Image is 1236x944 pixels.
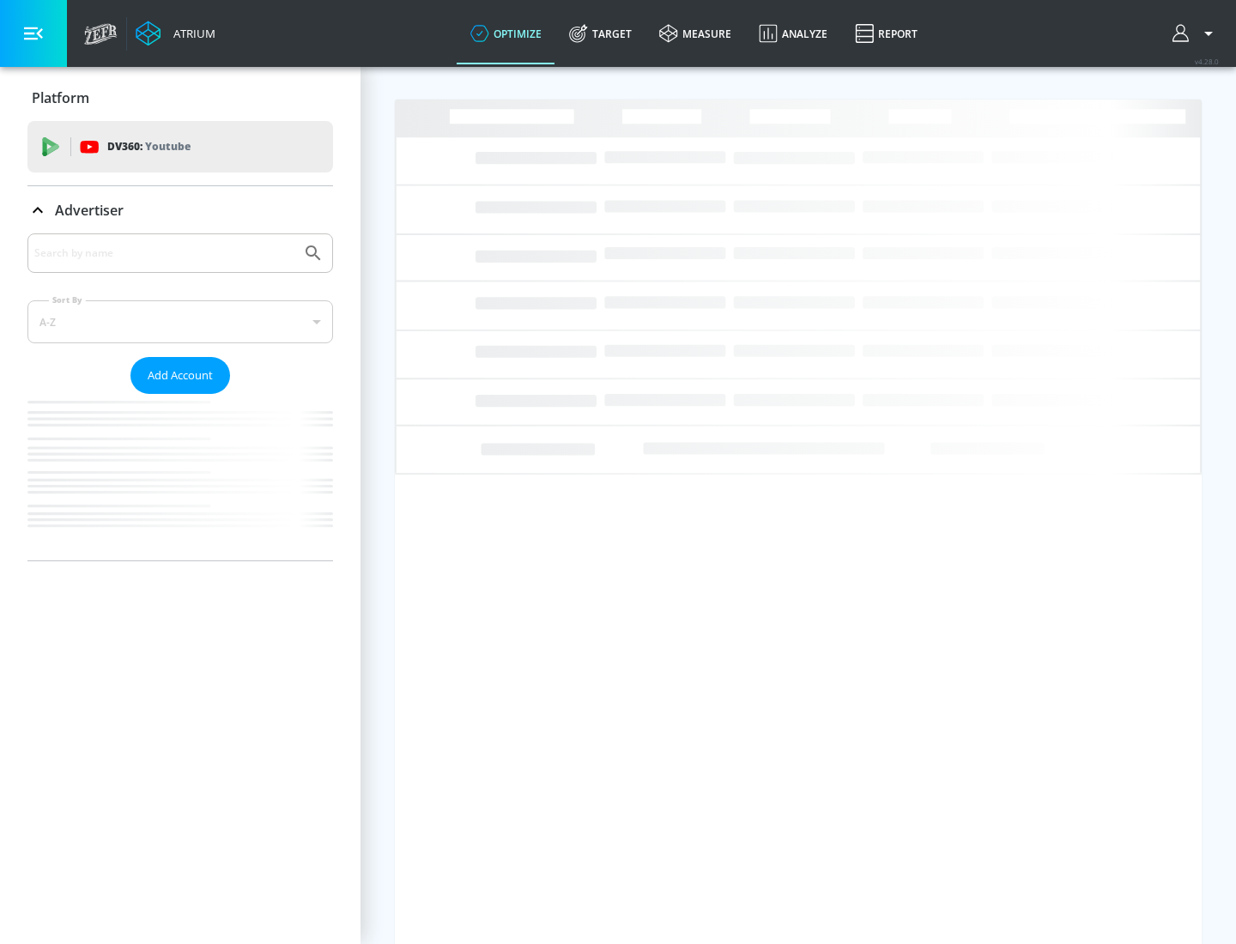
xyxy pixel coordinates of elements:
label: Sort By [49,294,86,306]
p: Platform [32,88,89,107]
p: Youtube [145,137,191,155]
input: Search by name [34,242,294,264]
p: Advertiser [55,201,124,220]
div: Atrium [167,26,215,41]
div: Advertiser [27,186,333,234]
span: Add Account [148,366,213,385]
div: DV360: Youtube [27,121,333,172]
a: optimize [457,3,555,64]
div: A-Z [27,300,333,343]
a: measure [645,3,745,64]
p: DV360: [107,137,191,156]
button: Add Account [130,357,230,394]
nav: list of Advertiser [27,394,333,560]
div: Platform [27,74,333,122]
a: Report [841,3,931,64]
a: Atrium [136,21,215,46]
div: Advertiser [27,233,333,560]
a: Analyze [745,3,841,64]
a: Target [555,3,645,64]
span: v 4.28.0 [1195,57,1219,66]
